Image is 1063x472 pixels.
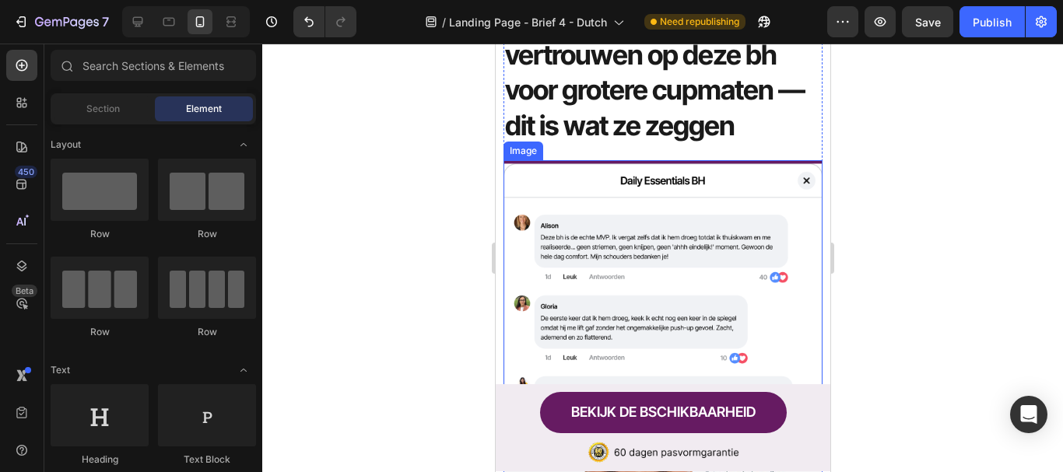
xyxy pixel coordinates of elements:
[6,6,116,37] button: 7
[86,102,120,116] span: Section
[51,138,81,152] span: Layout
[660,15,739,29] span: Need republishing
[158,227,256,241] div: Row
[186,102,222,116] span: Element
[12,285,37,297] div: Beta
[231,132,256,157] span: Toggle open
[51,453,149,467] div: Heading
[158,325,256,339] div: Row
[1010,396,1047,433] div: Open Intercom Messenger
[442,14,446,30] span: /
[102,12,109,31] p: 7
[51,325,149,339] div: Row
[44,348,291,389] a: BEKIJK DE BSCHIKBAARHEID
[915,16,941,29] span: Save
[902,6,953,37] button: Save
[231,358,256,383] span: Toggle open
[75,356,260,381] p: BEKIJK DE BSCHIKBAARHEID
[51,227,149,241] div: Row
[293,6,356,37] div: Undo/Redo
[973,14,1012,30] div: Publish
[51,50,256,81] input: Search Sections & Elements
[158,453,256,467] div: Text Block
[92,397,244,420] img: gempages_551937686970041558-079ce481-f3ff-4b0f-a1de-7b401dadeb25.png
[496,44,830,472] iframe: Design area
[11,100,44,114] div: Image
[449,14,607,30] span: Landing Page - Brief 4 - Dutch
[15,166,37,178] div: 450
[51,363,70,377] span: Text
[960,6,1025,37] button: Publish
